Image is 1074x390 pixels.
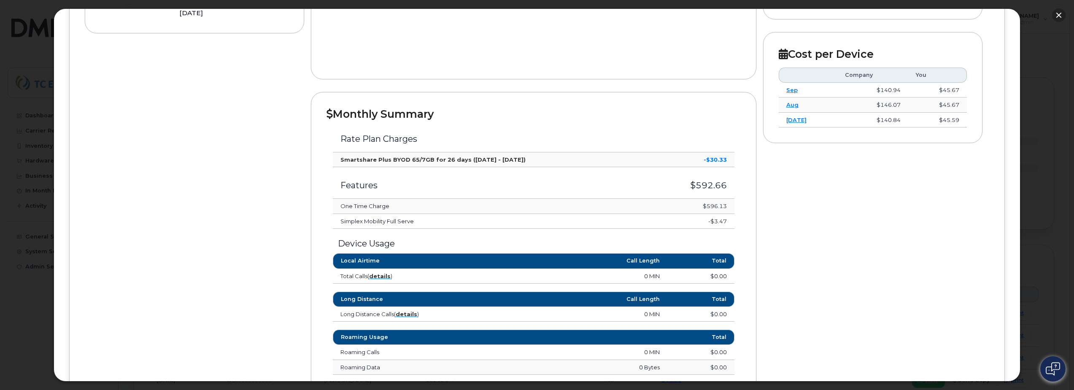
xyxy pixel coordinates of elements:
[500,292,668,307] th: Call Length
[500,360,668,375] td: 0 Bytes
[667,345,734,360] td: $0.00
[394,311,419,317] span: ( )
[333,360,500,375] td: Roaming Data
[333,345,500,360] td: Roaming Calls
[500,307,668,322] td: 0 MIN
[667,330,734,345] th: Total
[667,307,734,322] td: $0.00
[333,292,500,307] th: Long Distance
[333,330,500,345] th: Roaming Usage
[667,360,734,375] td: $0.00
[1046,362,1060,376] img: Open chat
[396,311,417,317] a: details
[667,292,734,307] th: Total
[333,307,500,322] td: Long Distance Calls
[500,345,668,360] td: 0 MIN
